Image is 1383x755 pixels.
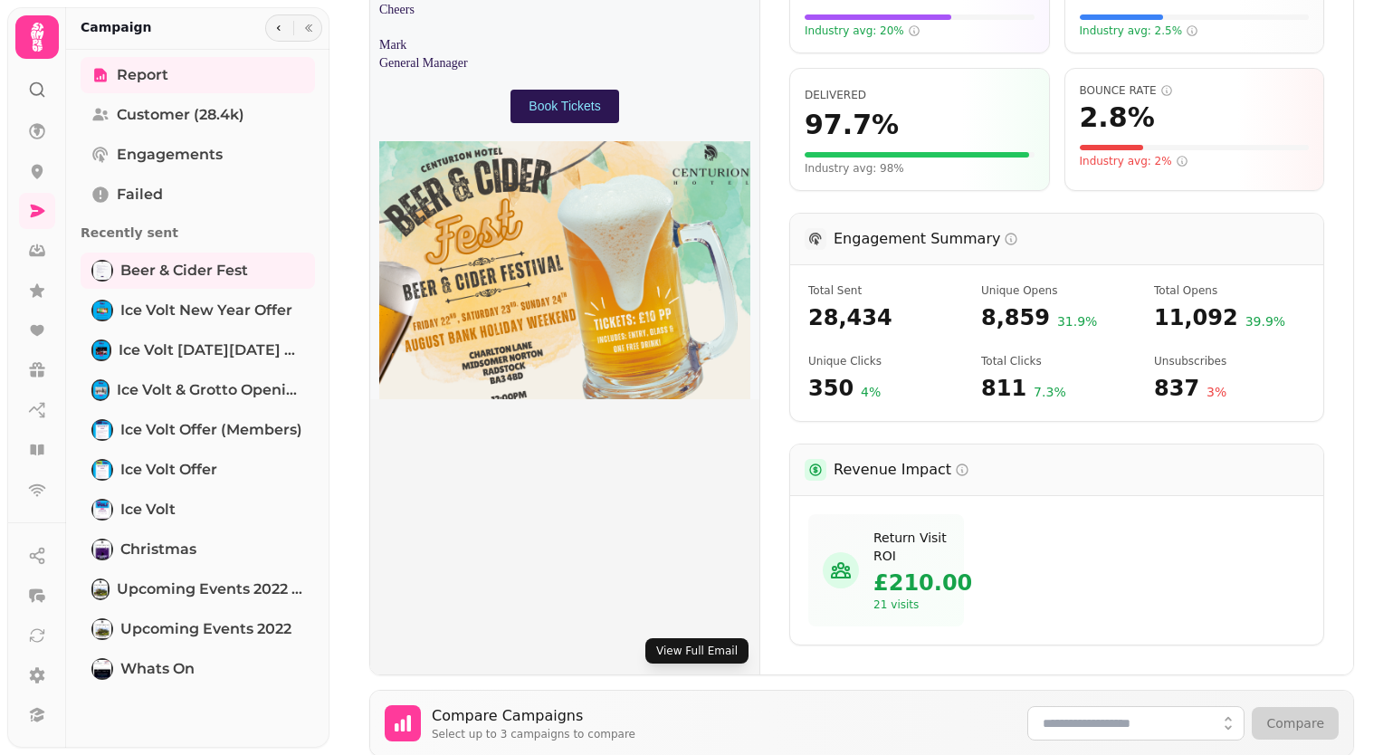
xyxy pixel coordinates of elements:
h4: Estimated revenue from recipients who visited your venue after receiving this campaign [873,529,972,565]
img: Christmas [93,540,111,559]
span: visits [891,597,919,612]
img: Ice Volt Offer [93,461,111,479]
span: 3 % [1207,383,1226,403]
h3: Compare Campaigns [432,705,635,727]
span: Bounce Rate [1080,83,1310,98]
a: Ice Volt & Grotto Opening 2024Ice Volt & Grotto Opening 2024 [81,372,315,408]
span: 97.7 % [805,109,899,141]
span: Total number of link clicks (includes multiple clicks by the same recipient) [981,354,1132,368]
span: 2.8 % [1080,101,1155,134]
div: Visual representation of your delivery rate (97.7%). The fuller the bar, the better. [805,152,1035,158]
span: 7.3 % [1034,383,1066,403]
span: 31.9 % [1057,312,1097,332]
a: Upcoming Events 2022Upcoming Events 2022 [81,611,315,647]
h3: Engagement Summary [834,228,1018,250]
a: Ice Volt Black Friday OfferIce Volt [DATE][DATE] Offer [81,332,315,368]
span: 21 [873,597,887,612]
span: 39.9 % [1245,312,1285,332]
span: £210.00 [873,569,972,597]
a: Ice Volt Offer (members)Ice Volt Offer (members) [81,412,315,448]
a: Ice VoltIce Volt [81,492,315,528]
h2: Campaign [81,18,152,36]
span: Whats on [120,658,195,680]
p: Select up to 3 campaigns to compare [432,727,635,741]
img: Upcoming Events 2022 [93,620,111,638]
span: Number of recipients who chose to unsubscribe after receiving this campaign. LOWER is better - th... [1154,354,1305,368]
span: Your delivery rate is below the industry average of 98%. Consider cleaning your email list. [805,161,904,176]
img: Beer & Cider Fest [93,262,111,280]
img: Ice Volt New Year Offer [93,301,111,320]
button: Compare [1252,707,1339,740]
span: Total number of emails attempted to be sent in this campaign [808,283,959,298]
a: Failed [81,177,315,213]
a: Upcoming Events 2022 [clone]Upcoming Events 2022 [clone] [81,571,315,607]
img: Upcoming Events 2022 [clone] [93,580,108,598]
a: ChristmasChristmas [81,531,315,568]
div: Visual representation of your bounce rate (2.8%). For bounce rate, LOWER is better. The bar is re... [1080,145,1310,150]
img: Ice Volt [93,501,111,519]
span: Number of unique recipients who opened the email at least once [981,283,1132,298]
button: View Full Email [645,638,749,664]
span: 28,434 [808,303,959,332]
span: Christmas [120,539,196,560]
span: Compare [1266,716,1324,731]
a: Whats onWhats on [81,651,315,687]
span: Beer & Cider Fest [120,260,248,282]
img: Ice Volt Black Friday Offer [93,341,110,359]
nav: Tabs [66,50,329,748]
div: Visual representation of your open rate (31.9%) compared to a scale of 50%. The fuller the bar, t... [805,14,1035,20]
span: Total number of times emails were opened (includes multiple opens by the same recipient) [1154,283,1305,298]
span: Ice Volt [DATE][DATE] Offer [119,339,304,361]
img: Ice Volt & Grotto Opening 2024 [93,381,108,399]
img: Ice Volt Offer (members) [93,421,111,439]
span: 11,092 [1154,303,1238,332]
a: Customer (28.4k) [81,97,315,133]
a: Ice Volt New Year OfferIce Volt New Year Offer [81,292,315,329]
span: Failed [117,184,163,205]
span: Ice Volt Offer [120,459,217,481]
span: Engagements [117,144,223,166]
h3: Revenue Impact [834,459,969,481]
p: Recently sent [81,216,315,249]
span: Ice Volt & Grotto Opening 2024 [117,379,304,401]
span: 811 [981,374,1026,403]
a: Ice Volt OfferIce Volt Offer [81,452,315,488]
span: 8,859 [981,303,1050,332]
span: 4 % [861,383,881,403]
span: Industry avg: 2.5% [1080,24,1199,38]
span: Industry avg: 2% [1080,154,1188,168]
span: 837 [1154,374,1199,403]
img: Whats on [93,660,111,678]
span: Number of unique recipients who clicked a link in the email at least once [808,354,959,368]
span: Ice Volt Offer (members) [120,419,302,441]
a: Report [81,57,315,93]
span: Customer (28.4k) [117,104,244,126]
span: Report [117,64,168,86]
span: Percentage of emails that were successfully delivered to recipients' inboxes. Higher is better. [805,89,866,101]
span: 350 [808,374,854,403]
span: Upcoming Events 2022 [120,618,291,640]
span: Industry avg: 20% [805,24,920,38]
a: Beer & Cider FestBeer & Cider Fest [81,253,315,289]
span: Upcoming Events 2022 [clone] [117,578,304,600]
a: Engagements [81,137,315,173]
div: Visual representation of your click rate (7.3%) compared to a scale of 20%. The fuller the bar, t... [1080,14,1310,20]
span: Ice Volt [120,499,176,521]
span: Ice Volt New Year Offer [120,300,292,321]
